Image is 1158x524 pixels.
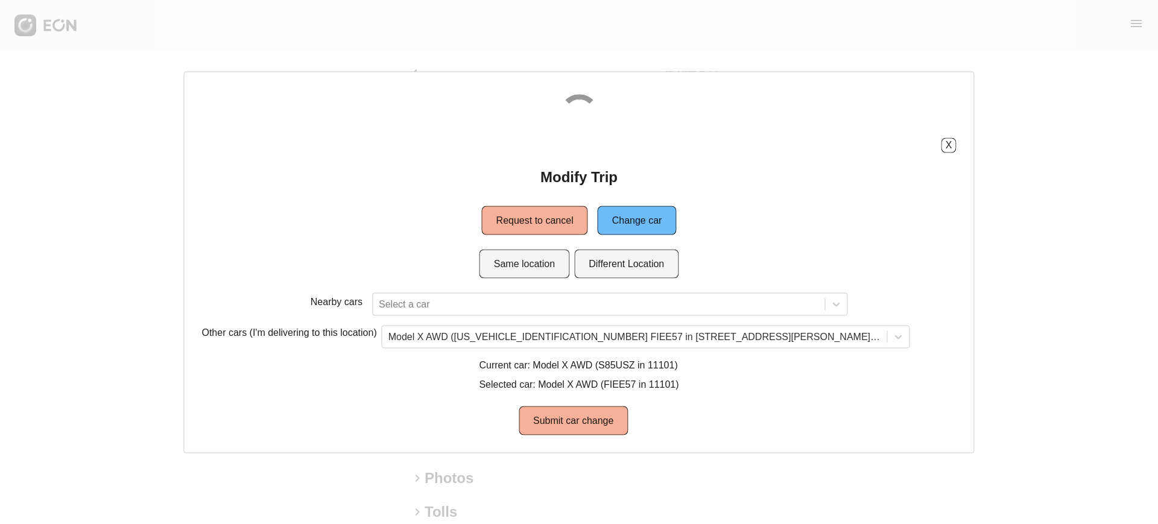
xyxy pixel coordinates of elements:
[479,249,569,278] button: Same location
[519,406,628,435] button: Submit car change
[574,249,679,278] button: Different Location
[479,358,679,372] p: Current car: Model X AWD (S85USZ in 11101)
[540,167,618,186] h2: Modify Trip
[482,206,588,235] button: Request to cancel
[479,377,679,391] p: Selected car: Model X AWD (FIEE57 in 11101)
[311,294,362,309] p: Nearby cars
[941,137,957,153] button: X
[201,325,376,343] p: Other cars (I'm delivering to this location)
[598,206,677,235] button: Change car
